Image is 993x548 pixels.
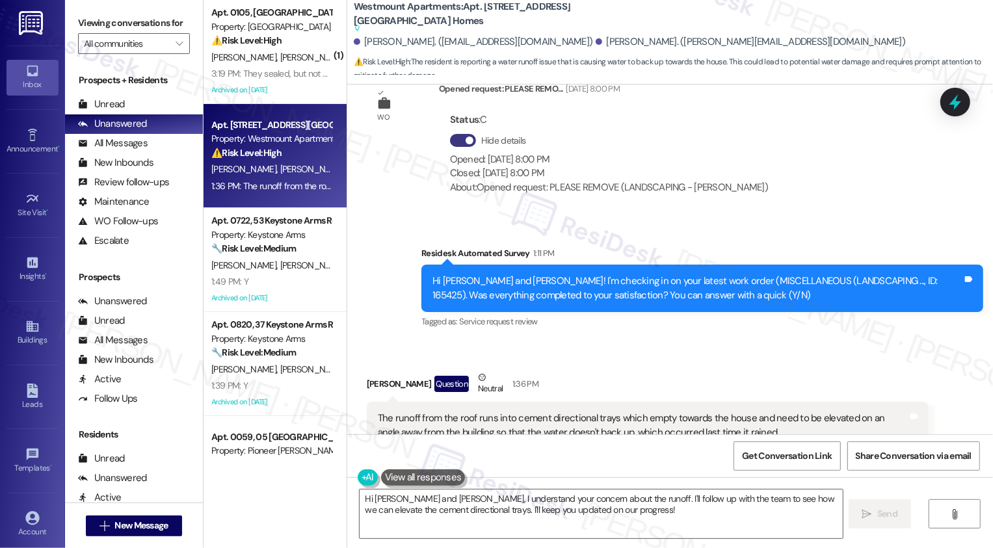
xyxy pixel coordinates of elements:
[78,392,138,406] div: Follow Ups
[78,333,148,347] div: All Messages
[596,35,905,49] div: [PERSON_NAME]. ([PERSON_NAME][EMAIL_ADDRESS][DOMAIN_NAME])
[210,394,333,410] div: Archived on [DATE]
[211,380,248,391] div: 1:39 PM: Y
[7,252,59,287] a: Insights •
[481,134,526,148] label: Hide details
[211,147,282,159] strong: ⚠️ Risk Level: High
[211,20,332,34] div: Property: [GEOGRAPHIC_DATA]
[450,110,768,130] div: : C
[211,259,280,271] span: [PERSON_NAME]
[367,371,929,402] div: [PERSON_NAME]
[78,215,158,228] div: WO Follow-ups
[114,519,168,532] span: New Message
[176,38,183,49] i: 
[78,195,150,209] div: Maintenance
[58,142,60,151] span: •
[450,166,768,180] div: Closed: [DATE] 8:00 PM
[530,246,554,260] div: 1:11 PM
[211,444,332,458] div: Property: Pioneer [PERSON_NAME]
[475,371,505,398] div: Neutral
[65,270,203,284] div: Prospects
[210,290,333,306] div: Archived on [DATE]
[78,491,122,504] div: Active
[86,515,182,536] button: New Message
[377,111,390,124] div: WO
[78,98,125,111] div: Unread
[877,507,897,521] span: Send
[280,51,345,63] span: [PERSON_NAME]
[434,376,469,392] div: Question
[742,449,832,463] span: Get Conversation Link
[78,156,153,170] div: New Inbounds
[211,132,332,146] div: Property: Westmount Apartments
[7,60,59,95] a: Inbox
[563,82,620,96] div: [DATE] 8:00 PM
[280,259,345,271] span: [PERSON_NAME]
[78,372,122,386] div: Active
[211,318,332,332] div: Apt. 0820, 37 Keystone Arms Rental Community
[211,346,296,358] strong: 🔧 Risk Level: Medium
[354,55,993,83] span: : The resident is reporting a water runoff issue that is causing water to back up towards the hou...
[450,113,479,126] b: Status
[849,499,912,528] button: Send
[210,82,333,98] div: Archived on [DATE]
[862,509,872,519] i: 
[211,163,280,175] span: [PERSON_NAME]
[78,452,125,465] div: Unread
[211,34,282,46] strong: ⚠️ Risk Level: High
[450,153,768,166] div: Opened: [DATE] 8:00 PM
[78,13,190,33] label: Viewing conversations for
[78,314,125,328] div: Unread
[45,270,47,279] span: •
[432,274,962,302] div: Hi [PERSON_NAME] and [PERSON_NAME]! I'm checking in on your latest work order (MISCELLANEOUS (LAN...
[378,411,908,439] div: The runoff from the roof runs into cement directional trays which empty towards the house and nee...
[19,11,46,35] img: ResiDesk Logo
[84,33,169,54] input: All communities
[78,353,153,367] div: New Inbounds
[78,117,147,131] div: Unanswered
[439,82,779,100] div: Opened request: PLEASE REMO...
[211,6,332,20] div: Apt. 0105, [GEOGRAPHIC_DATA]
[280,163,345,175] span: [PERSON_NAME]
[7,507,59,542] a: Account
[211,332,332,346] div: Property: Keystone Arms
[211,118,332,132] div: Apt. [STREET_ADDRESS][GEOGRAPHIC_DATA] Homes
[280,363,345,375] span: [PERSON_NAME]
[509,377,538,391] div: 1:36 PM
[856,449,972,463] span: Share Conversation via email
[354,35,593,49] div: [PERSON_NAME]. ([EMAIL_ADDRESS][DOMAIN_NAME])
[78,471,147,485] div: Unanswered
[459,316,538,327] span: Service request review
[99,521,109,531] i: 
[78,234,129,248] div: Escalate
[211,242,296,254] strong: 🔧 Risk Level: Medium
[78,137,148,150] div: All Messages
[65,73,203,87] div: Prospects + Residents
[421,246,983,265] div: Residesk Automated Survey
[7,315,59,350] a: Buildings
[78,294,147,308] div: Unanswered
[211,430,332,444] div: Apt. 0059, 05 [GEOGRAPHIC_DATA][PERSON_NAME]
[421,312,983,331] div: Tagged as:
[78,176,169,189] div: Review follow-ups
[360,489,843,538] textarea: Hi [PERSON_NAME] and [PERSON_NAME], I understand your concern about the runoff. I'll follow up wi...
[211,214,332,228] div: Apt. 0722, 53 Keystone Arms Rental Community
[354,57,410,67] strong: ⚠️ Risk Level: High
[211,51,280,63] span: [PERSON_NAME]
[7,188,59,223] a: Site Visit •
[7,380,59,415] a: Leads
[211,363,280,375] span: [PERSON_NAME]
[65,428,203,441] div: Residents
[734,441,840,471] button: Get Conversation Link
[47,206,49,215] span: •
[847,441,980,471] button: Share Conversation via email
[211,276,248,287] div: 1:49 PM: Y
[450,181,768,194] div: About: Opened request: PLEASE REMOVE (LANDSCAPING - [PERSON_NAME])
[950,509,960,519] i: 
[211,228,332,242] div: Property: Keystone Arms
[7,443,59,478] a: Templates •
[50,462,52,471] span: •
